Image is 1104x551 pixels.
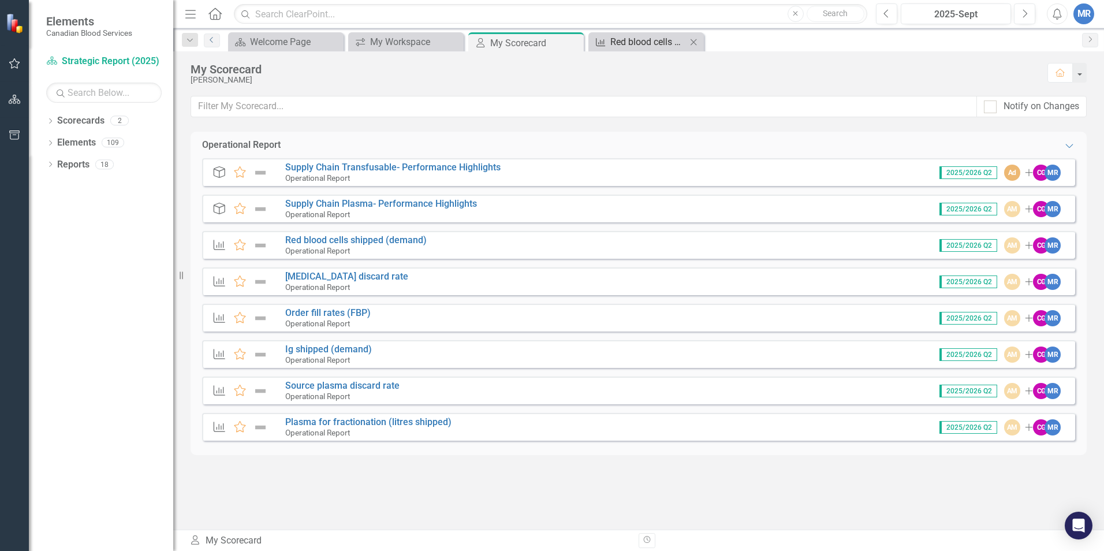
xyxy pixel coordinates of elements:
div: My Scorecard [189,534,630,548]
span: 2025/2026 Q2 [939,348,997,361]
small: Operational Report [285,319,350,328]
div: Notify on Changes [1004,100,1079,113]
div: CG [1033,274,1049,290]
a: Plasma for fractionation (litres shipped) [285,416,452,427]
div: My Scorecard [490,36,581,50]
div: [PERSON_NAME] [191,76,1036,84]
div: MR [1045,237,1061,254]
div: My Workspace [370,35,461,49]
img: Not Defined [253,275,268,289]
img: Not Defined [253,348,268,362]
button: Search [807,6,864,22]
a: Red blood cells shipped (demand) [285,234,427,245]
div: AM [1004,310,1020,326]
a: Reports [57,158,89,172]
div: MR [1045,165,1061,181]
small: Operational Report [285,210,350,219]
div: Red blood cells shipped (demand) [610,35,687,49]
button: MR [1073,3,1094,24]
div: CG [1033,383,1049,399]
a: Elements [57,136,96,150]
small: Operational Report [285,428,350,437]
div: MR [1045,347,1061,363]
div: CG [1033,347,1049,363]
a: Strategic Report (2025) [46,55,162,68]
div: MR [1045,383,1061,399]
input: Search ClearPoint... [234,4,867,24]
a: Supply Chain Transfusable- Performance Highlights [285,162,501,173]
button: 2025-Sept [901,3,1011,24]
small: Operational Report [285,355,350,364]
div: 109 [102,138,124,148]
div: 2025-Sept [905,8,1007,21]
div: AM [1004,201,1020,217]
span: 2025/2026 Q2 [939,312,997,325]
img: Not Defined [253,420,268,434]
input: Search Below... [46,83,162,103]
div: 18 [95,159,114,169]
img: Not Defined [253,239,268,252]
a: Ig shipped (demand) [285,344,372,355]
div: MR [1045,274,1061,290]
small: Operational Report [285,392,350,401]
a: Source plasma discard rate [285,380,400,391]
div: CG [1033,237,1049,254]
span: 2025/2026 Q2 [939,166,997,179]
a: Red blood cells shipped (demand) [591,35,687,49]
a: Welcome Page [231,35,341,49]
div: AM [1004,274,1020,290]
img: Not Defined [253,202,268,216]
a: Scorecards [57,114,105,128]
img: Not Defined [253,311,268,325]
span: Search [823,9,848,18]
span: 2025/2026 Q2 [939,239,997,252]
div: Ad [1004,165,1020,181]
img: Not Defined [253,166,268,180]
div: AM [1004,383,1020,399]
div: AM [1004,419,1020,435]
a: My Workspace [351,35,461,49]
span: Elements [46,14,132,28]
div: 2 [110,116,129,126]
div: MR [1045,419,1061,435]
div: Open Intercom Messenger [1065,512,1092,539]
div: CG [1033,201,1049,217]
a: Order fill rates (FBP) [285,307,371,318]
div: CG [1033,419,1049,435]
span: 2025/2026 Q2 [939,275,997,288]
small: Canadian Blood Services [46,28,132,38]
div: AM [1004,237,1020,254]
div: AM [1004,347,1020,363]
div: My Scorecard [191,63,1036,76]
span: 2025/2026 Q2 [939,421,997,434]
img: ClearPoint Strategy [6,13,26,33]
div: MR [1045,201,1061,217]
div: CG [1033,165,1049,181]
a: [MEDICAL_DATA] discard rate [285,271,408,282]
img: Not Defined [253,384,268,398]
small: Operational Report [285,282,350,292]
div: Welcome Page [250,35,341,49]
input: Filter My Scorecard... [191,96,977,117]
small: Operational Report [285,246,350,255]
a: Supply Chain Plasma- Performance Highlights [285,198,477,209]
small: Operational Report [285,173,350,183]
span: 2025/2026 Q2 [939,203,997,215]
div: CG [1033,310,1049,326]
div: Operational Report [202,139,281,152]
div: MR [1045,310,1061,326]
span: 2025/2026 Q2 [939,385,997,397]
